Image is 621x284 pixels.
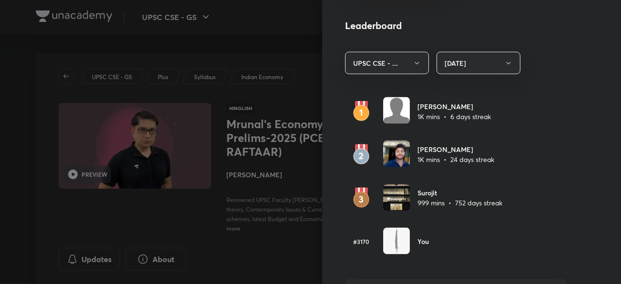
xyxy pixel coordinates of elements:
img: rank2.svg [345,144,377,165]
h6: #3170 [345,238,377,246]
img: Avatar [383,228,410,254]
h6: [PERSON_NAME] [417,101,491,112]
p: 999 mins • 752 days streak [417,198,502,208]
p: 1K mins • 6 days streak [417,112,491,122]
img: rank1.svg [345,101,377,122]
h6: You [417,237,429,247]
p: 1K mins • 24 days streak [417,155,494,165]
h6: Surojit [417,188,502,198]
img: Avatar [383,184,410,211]
img: Avatar [383,141,410,167]
button: UPSC CSE - ... [345,52,429,74]
h4: Leaderboard [345,19,566,33]
button: [DATE] [437,52,520,74]
h6: [PERSON_NAME] [417,145,494,155]
img: rank3.svg [345,188,377,209]
img: Avatar [383,97,410,124]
